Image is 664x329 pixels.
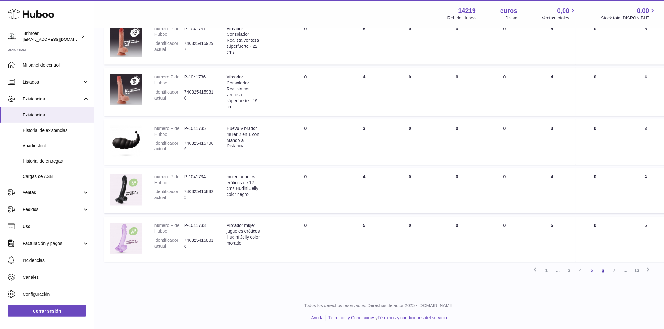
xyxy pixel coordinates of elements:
font: Vibrador Consolador Realista ventosa súperfuerte - 22 cms [227,26,259,55]
font: 0 [594,126,597,131]
font: Incidencias [23,258,45,263]
font: 7403254159310 [184,89,213,100]
font: 0 [594,26,597,31]
font: 0 [304,175,307,180]
a: Ayuda [311,316,324,321]
font: Ref. de Huboo [447,15,476,20]
font: 0 [503,26,506,31]
font: Vibrador Consolador Realista con ventosa súperfuerte - 19 cms [227,74,258,109]
font: ... [556,268,560,273]
font: Mi panel de control [23,62,60,67]
font: Identificador actual [154,89,178,100]
font: 7 [613,268,616,273]
font: 4 [645,74,647,79]
font: 0 [409,126,411,131]
img: oroses@renuevo.es [8,32,17,41]
font: 14219 [458,7,476,14]
font: 5 [645,223,647,228]
font: 0 [456,74,458,79]
font: P-1041733 [184,223,206,228]
font: Cargas de ASN [23,174,53,179]
font: 0,00 [637,7,649,14]
font: 0 [594,175,597,180]
font: mujer juguetes eróticos de 17 cms Hudini Jelly color negro [227,175,258,197]
font: 4 [363,175,366,180]
font: P-1041734 [184,175,206,180]
a: Términos y Condiciones [328,316,375,321]
font: Uso [23,224,30,229]
font: 4 [579,268,582,273]
font: 7403254157989 [184,141,213,152]
font: 4 [363,74,366,79]
font: Identificador actual [154,238,178,249]
img: imagen del producto [110,174,142,206]
font: 3 [551,126,553,131]
font: 1 [545,268,548,273]
font: euros [500,7,517,14]
font: 5 [363,26,366,31]
font: Historial de existencias [23,128,67,133]
img: imagen del producto [110,26,142,57]
font: 0 [409,74,411,79]
font: Huevo Vibrador mujer 2 en 1 con Mando a Distancia [227,126,259,149]
font: Listados [23,79,39,84]
font: P-1041736 [184,74,206,79]
font: 0 [594,74,597,79]
font: Brimoer [23,31,39,36]
font: 7403254159297 [184,41,213,52]
font: 0 [456,223,458,228]
font: Facturación y pagos [23,241,62,246]
font: [EMAIL_ADDRESS][DOMAIN_NAME] [23,37,92,42]
font: 0 [409,26,411,31]
font: 6 [602,268,604,273]
font: 5 [591,268,593,273]
font: 5 [551,223,553,228]
font: Configuración [23,292,50,297]
font: Añadir stock [23,143,47,148]
font: Existencias [23,96,45,101]
font: 0 [456,26,458,31]
font: 3 [363,126,366,131]
font: 0 [503,126,506,131]
font: 0 [304,126,307,131]
font: número P de Huboo [154,175,179,186]
font: Divisa [506,15,517,20]
font: Canales [23,275,39,280]
font: 0 [456,175,458,180]
font: Cerrar sesión [33,309,61,314]
font: Todos los derechos reservados. Derechos de autor 2025 - [DOMAIN_NAME] [304,303,454,308]
font: 5 [645,26,647,31]
img: imagen del producto [110,126,142,157]
font: Identificador actual [154,189,178,200]
font: Identificador actual [154,41,178,52]
font: Ventas totales [542,15,570,20]
a: Términos y condiciones del servicio [378,316,447,321]
font: Vibrador mujer juguetes eróticos Hudini Jelly color morado [227,223,260,246]
font: y [375,316,378,321]
font: 0 [409,223,411,228]
font: P-1041737 [184,26,206,31]
font: 0 [503,175,506,180]
font: Principal [8,48,28,52]
font: 7403254158825 [184,189,213,200]
font: 0,00 [557,7,570,14]
font: 4 [645,175,647,180]
font: 7403254158818 [184,238,213,249]
font: Identificador actual [154,141,178,152]
font: 5 [363,223,366,228]
a: 0,00 Stock total DISPONIBLE [601,7,656,21]
font: 3 [645,126,647,131]
a: 0,00 Ventas totales [542,7,577,21]
font: número P de Huboo [154,74,179,85]
font: 5 [551,26,553,31]
font: 0 [503,74,506,79]
font: 0 [304,223,307,228]
font: Historial de entregas [23,159,63,164]
font: 0 [456,126,458,131]
font: 0 [409,175,411,180]
font: 13 [635,268,640,273]
font: Stock total DISPONIBLE [601,15,649,20]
